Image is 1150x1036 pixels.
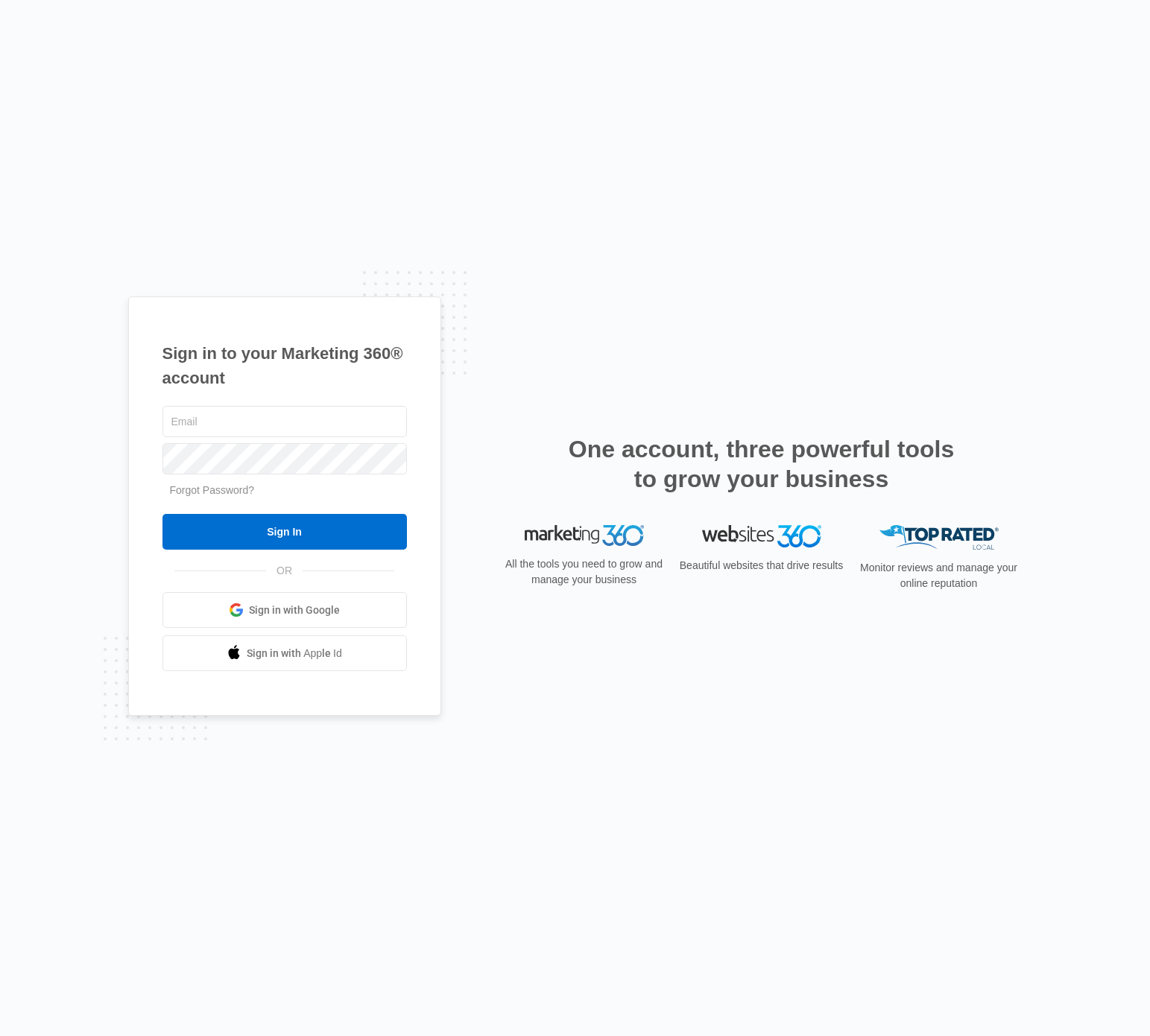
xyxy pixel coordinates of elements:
a: Forgot Password? [170,484,255,496]
img: Top Rated Local [879,525,999,550]
p: Monitor reviews and manage your online reputation [856,560,1023,591]
input: Sign In [162,514,407,550]
img: Marketing 360 [525,525,644,546]
h2: One account, three powerful tools to grow your business [564,434,959,494]
p: All the tools you need to grow and manage your business [501,556,668,588]
a: Sign in with Apple Id [162,635,407,671]
h1: Sign in to your Marketing 360® account [162,341,407,390]
a: Sign in with Google [162,592,407,628]
p: Beautiful websites that drive results [678,558,845,573]
span: Sign in with Apple Id [247,646,342,661]
span: Sign in with Google [249,603,340,618]
img: Websites 360 [702,525,821,547]
input: Email [162,406,407,437]
span: OR [266,563,303,579]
